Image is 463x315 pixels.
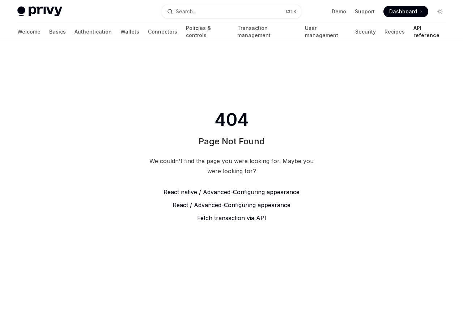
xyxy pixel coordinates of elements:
a: React native / Advanced-Configuring appearance [146,188,317,196]
img: light logo [17,6,62,17]
a: User management [305,23,347,40]
span: Dashboard [389,8,417,15]
div: We couldn't find the page you were looking for. Maybe you were looking for? [146,156,317,176]
a: Support [355,8,375,15]
a: Policies & controls [186,23,229,40]
a: Welcome [17,23,41,40]
a: Wallets [120,23,139,40]
span: React native / Advanced - [163,188,233,196]
span: Fetch transaction via API [197,214,266,222]
a: Recipes [385,23,405,40]
a: Fetch transaction via API [146,214,317,222]
a: Dashboard [383,6,428,17]
a: Transaction management [237,23,296,40]
a: React / Advanced-Configuring appearance [146,201,317,209]
a: Security [355,23,376,40]
span: React / Advanced - [173,201,224,209]
a: API reference [413,23,446,40]
span: Ctrl K [286,9,297,14]
div: Search... [176,7,196,16]
span: Configuring appearance [233,188,300,196]
a: Basics [49,23,66,40]
a: Demo [332,8,346,15]
a: Connectors [148,23,177,40]
button: Search...CtrlK [162,5,301,18]
h1: Page Not Found [199,136,265,147]
span: 404 [213,110,250,130]
a: Authentication [75,23,112,40]
span: Configuring appearance [224,201,290,209]
button: Toggle dark mode [434,6,446,17]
